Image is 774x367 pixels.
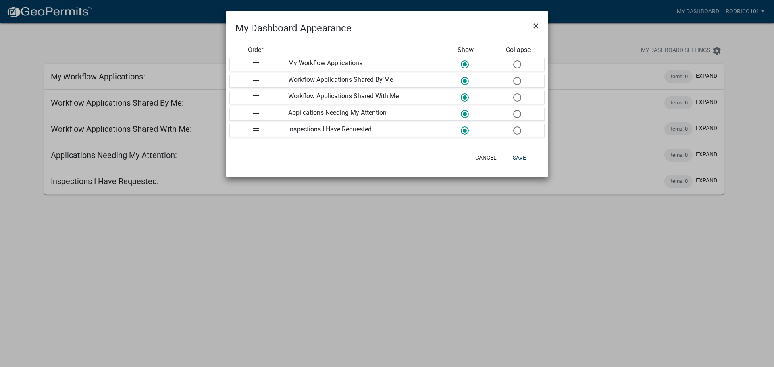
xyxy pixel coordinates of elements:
div: Workflow Applications Shared With Me [282,91,439,104]
div: Applications Needing My Attention [282,108,439,120]
div: My Workflow Applications [282,58,439,71]
div: Order [229,45,282,55]
h4: My Dashboard Appearance [235,21,352,35]
i: drag_handle [251,91,261,101]
div: Inspections I Have Requested [282,124,439,137]
button: Save [506,150,533,165]
span: × [533,20,539,31]
div: Workflow Applications Shared By Me [282,75,439,87]
i: drag_handle [251,108,261,118]
div: Collapse [492,45,545,55]
button: Close [527,15,545,37]
i: drag_handle [251,124,261,134]
button: Cancel [469,150,503,165]
i: drag_handle [251,58,261,68]
i: drag_handle [251,75,261,85]
div: Show [439,45,492,55]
